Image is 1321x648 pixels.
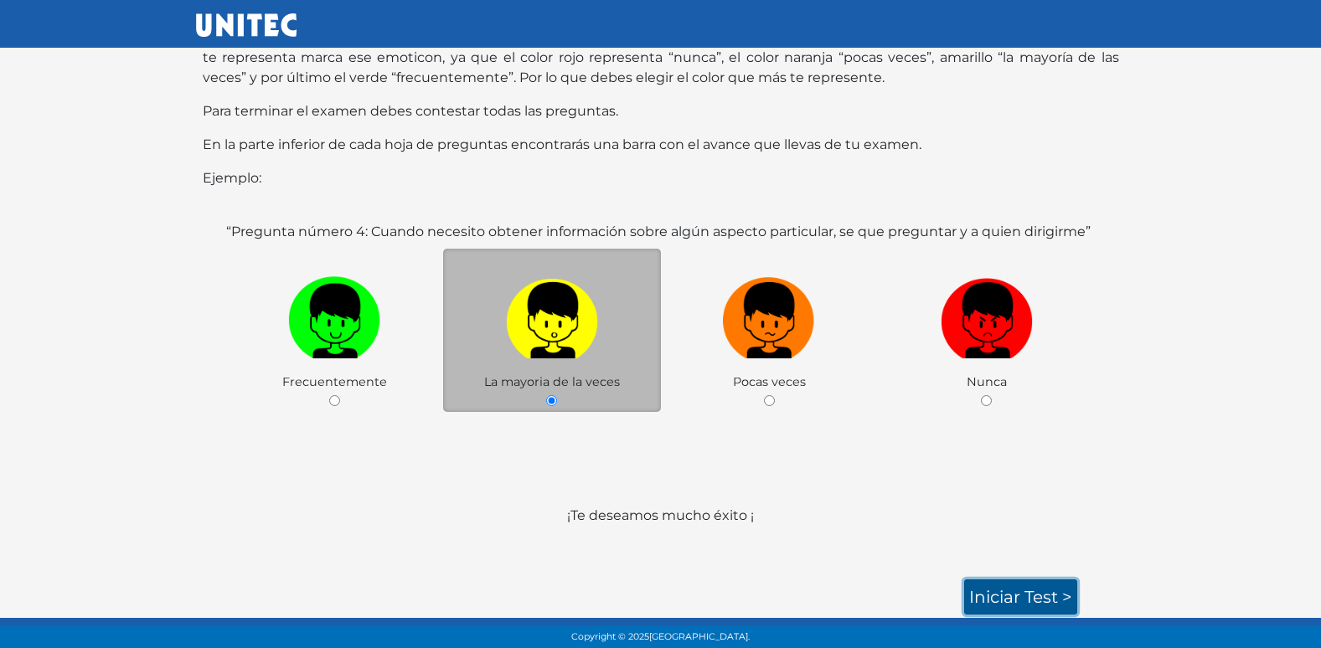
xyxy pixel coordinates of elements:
p: Para terminar el examen debes contestar todas las preguntas. [203,101,1119,121]
img: n1.png [723,270,815,358]
p: ¡Te deseamos mucho éxito ¡ [203,506,1119,566]
p: Ejemplo: [203,168,1119,188]
img: r1.png [941,270,1033,358]
img: UNITEC [196,13,297,37]
label: “Pregunta número 4: Cuando necesito obtener información sobre algún aspecto particular, se que pr... [226,222,1091,242]
span: La mayoria de la veces [484,374,620,389]
a: Iniciar test > [964,579,1077,615]
img: a1.png [506,270,598,358]
span: [GEOGRAPHIC_DATA]. [649,631,750,642]
img: v1.png [288,270,380,358]
p: En la parte inferior de cada hoja de preguntas encontrarás una barra con el avance que llevas de ... [203,135,1119,155]
span: Nunca [967,374,1007,389]
span: Frecuentemente [282,374,387,389]
span: Pocas veces [733,374,806,389]
p: En cada pregunta encontrarás unos personajes de colores, selecciona el que te identifique mejor; ... [203,28,1119,88]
